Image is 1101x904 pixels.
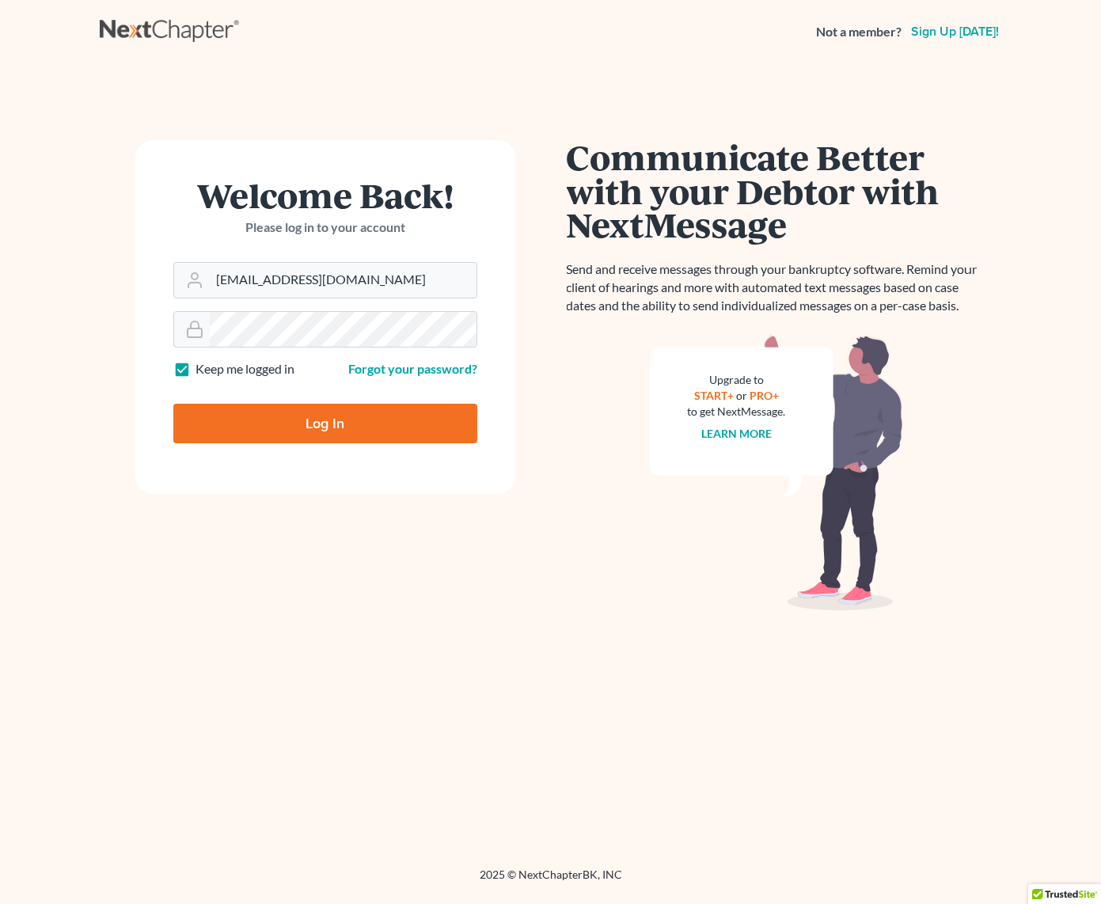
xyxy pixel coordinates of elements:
p: Please log in to your account [173,218,477,237]
span: or [736,389,747,402]
a: Forgot your password? [348,361,477,376]
label: Keep me logged in [196,360,294,378]
h1: Communicate Better with your Debtor with NextMessage [567,140,986,241]
div: Upgrade to [688,372,786,388]
div: 2025 © NextChapterBK, INC [100,867,1002,895]
p: Send and receive messages through your bankruptcy software. Remind your client of hearings and mo... [567,260,986,315]
a: Learn more [701,427,772,440]
strong: Not a member? [816,23,902,41]
div: to get NextMessage. [688,404,786,420]
input: Log In [173,404,477,443]
input: Email Address [210,263,476,298]
a: PRO+ [750,389,779,402]
a: START+ [694,389,734,402]
img: nextmessage_bg-59042aed3d76b12b5cd301f8e5b87938c9018125f34e5fa2b7a6b67550977c72.svg [650,334,903,611]
a: Sign up [DATE]! [908,25,1002,38]
h1: Welcome Back! [173,178,477,212]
